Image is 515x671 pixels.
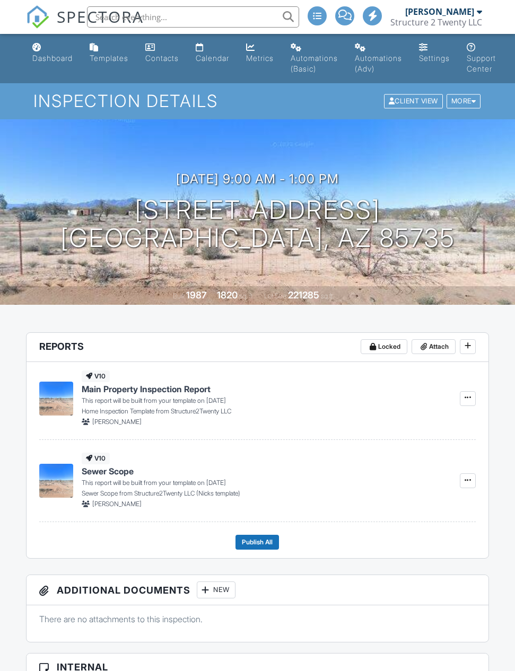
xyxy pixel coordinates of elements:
h3: [DATE] 9:00 am - 1:00 pm [176,172,339,186]
div: Structure 2 Twenty LLC [390,17,482,28]
img: The Best Home Inspection Software - Spectora [26,5,49,29]
div: Support Center [467,54,496,73]
h3: Additional Documents [27,575,489,605]
div: Automations (Adv) [355,54,402,73]
a: Contacts [141,38,183,68]
a: Automations (Advanced) [351,38,406,79]
span: Lot Size [264,292,286,300]
a: Templates [85,38,133,68]
div: Client View [384,94,443,109]
div: Settings [419,54,450,63]
span: sq. ft. [239,292,254,300]
a: SPECTORA [26,14,144,37]
h1: [STREET_ADDRESS] [GEOGRAPHIC_DATA], AZ 85735 [60,196,455,252]
div: 1987 [186,289,207,301]
a: Settings [415,38,454,68]
div: Templates [90,54,128,63]
div: More [447,94,481,109]
span: Built [173,292,185,300]
div: [PERSON_NAME] [405,6,474,17]
div: Contacts [145,54,179,63]
p: There are no attachments to this inspection. [39,613,476,625]
div: Metrics [246,54,274,63]
div: Dashboard [32,54,73,63]
a: Calendar [191,38,233,68]
a: Client View [383,96,446,104]
input: Search everything... [87,6,299,28]
div: Calendar [196,54,229,63]
a: Metrics [242,38,278,68]
div: 1820 [217,289,238,301]
a: Automations (Basic) [286,38,342,79]
div: New [197,581,235,598]
span: sq.ft. [321,292,334,300]
span: SPECTORA [57,5,144,28]
h1: Inspection Details [33,92,482,110]
div: 221285 [288,289,319,301]
a: Dashboard [28,38,77,68]
a: Support Center [462,38,500,79]
div: Automations (Basic) [291,54,338,73]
